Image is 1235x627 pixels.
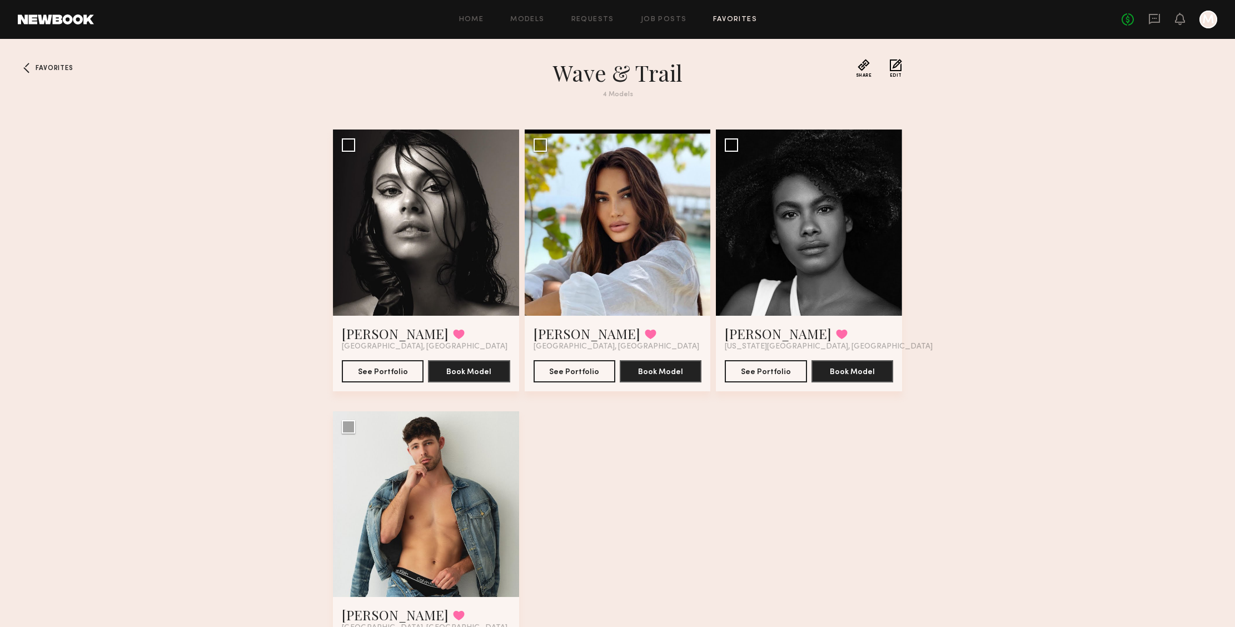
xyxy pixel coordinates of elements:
[534,342,699,351] span: [GEOGRAPHIC_DATA], [GEOGRAPHIC_DATA]
[428,366,510,376] a: Book Model
[534,360,615,382] button: See Portfolio
[571,16,614,23] a: Requests
[890,59,902,78] button: Edit
[342,606,449,624] a: [PERSON_NAME]
[342,325,449,342] a: [PERSON_NAME]
[725,325,831,342] a: [PERSON_NAME]
[459,16,484,23] a: Home
[18,59,36,77] a: Favorites
[510,16,544,23] a: Models
[811,360,893,382] button: Book Model
[890,73,902,78] span: Edit
[534,325,640,342] a: [PERSON_NAME]
[725,342,933,351] span: [US_STATE][GEOGRAPHIC_DATA], [GEOGRAPHIC_DATA]
[342,360,424,382] button: See Portfolio
[1199,11,1217,28] a: M
[620,360,701,382] button: Book Model
[342,342,507,351] span: [GEOGRAPHIC_DATA], [GEOGRAPHIC_DATA]
[856,73,872,78] span: Share
[725,360,806,382] button: See Portfolio
[811,366,893,376] a: Book Model
[417,91,818,98] div: 4 Models
[620,366,701,376] a: Book Model
[428,360,510,382] button: Book Model
[417,59,818,87] h1: Wave & Trail
[856,59,872,78] button: Share
[713,16,757,23] a: Favorites
[36,65,73,72] span: Favorites
[641,16,687,23] a: Job Posts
